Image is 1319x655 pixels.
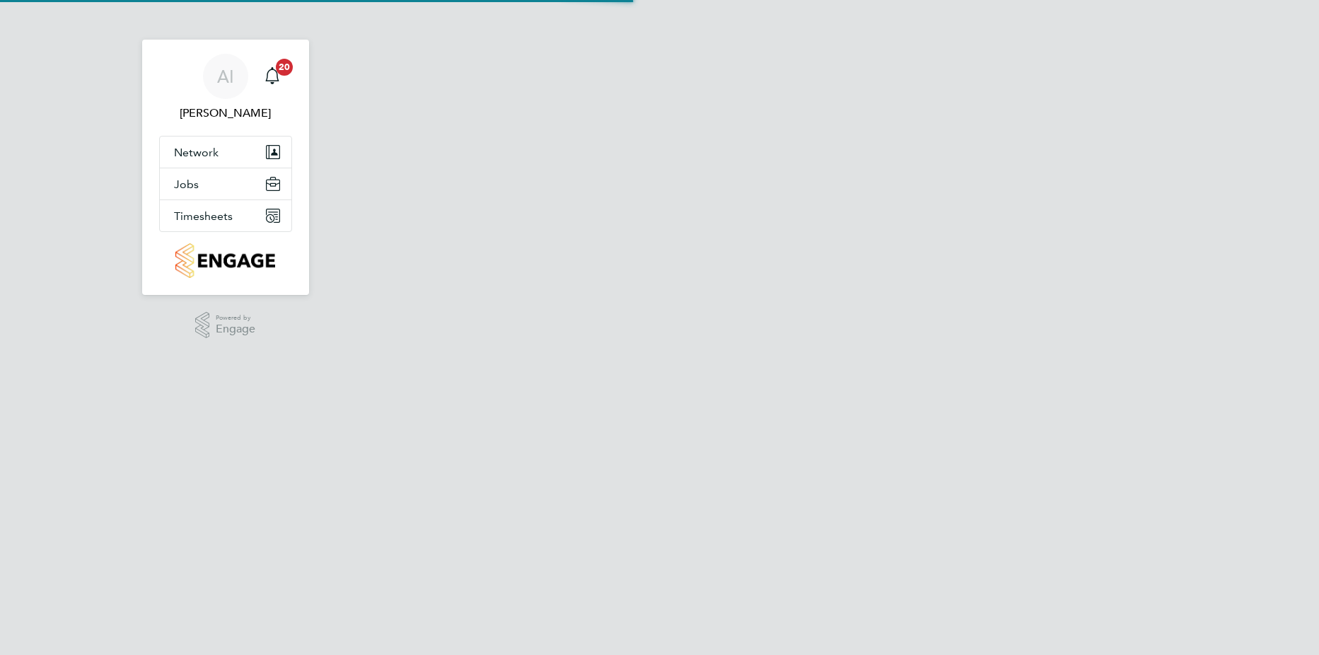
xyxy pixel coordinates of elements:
span: AI [217,67,234,86]
span: Network [174,146,219,159]
button: Jobs [160,168,291,199]
span: Jobs [174,178,199,191]
button: Timesheets [160,200,291,231]
span: Engage [216,323,255,335]
span: 20 [276,59,293,76]
span: Adrian Iacob [159,105,292,122]
img: countryside-properties-logo-retina.png [175,243,275,278]
button: Network [160,137,291,168]
a: Powered byEngage [195,312,255,339]
span: Timesheets [174,209,233,223]
a: 20 [258,54,286,99]
nav: Main navigation [142,40,309,295]
a: Go to home page [159,243,292,278]
a: AI[PERSON_NAME] [159,54,292,122]
span: Powered by [216,312,255,324]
